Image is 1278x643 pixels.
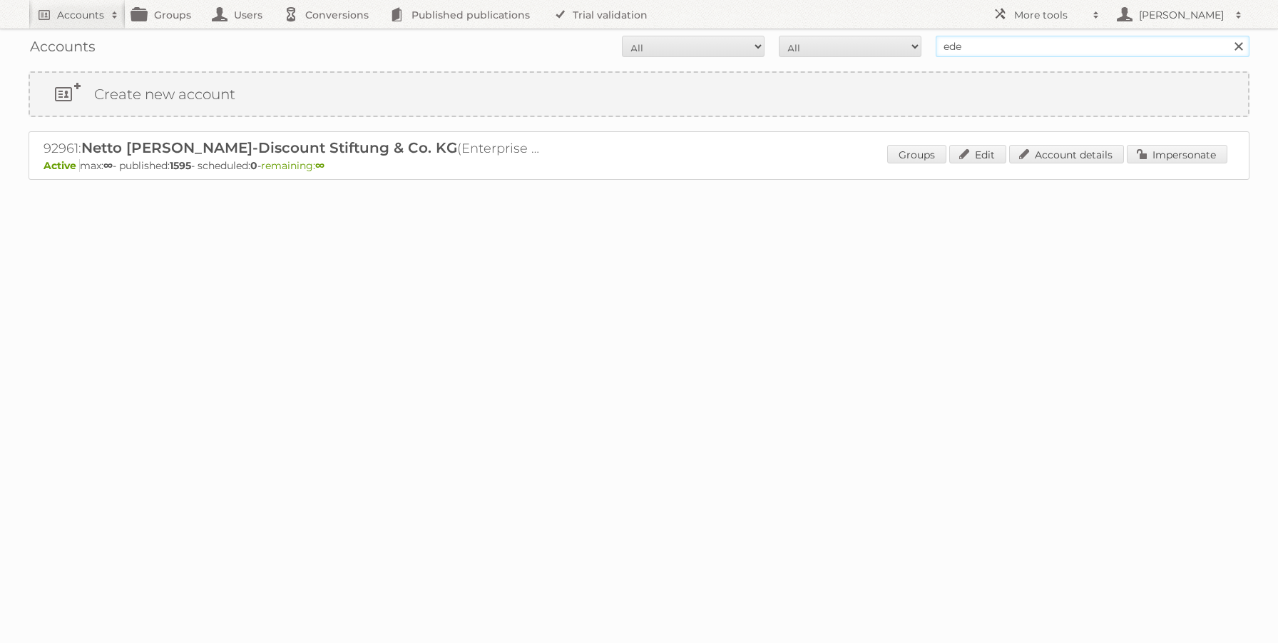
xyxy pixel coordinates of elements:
h2: More tools [1014,8,1085,22]
a: Account details [1009,145,1124,163]
a: Groups [887,145,946,163]
a: Edit [949,145,1006,163]
a: Impersonate [1127,145,1227,163]
a: Create new account [30,73,1248,116]
strong: 1595 [170,159,191,172]
strong: ∞ [103,159,113,172]
h2: Accounts [57,8,104,22]
span: Netto [PERSON_NAME]-Discount Stiftung & Co. KG [81,139,457,156]
p: max: - published: - scheduled: - [44,159,1234,172]
h2: [PERSON_NAME] [1135,8,1228,22]
strong: ∞ [315,159,324,172]
strong: 0 [250,159,257,172]
span: remaining: [261,159,324,172]
h2: 92961: (Enterprise ∞) [44,139,543,158]
span: Active [44,159,80,172]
